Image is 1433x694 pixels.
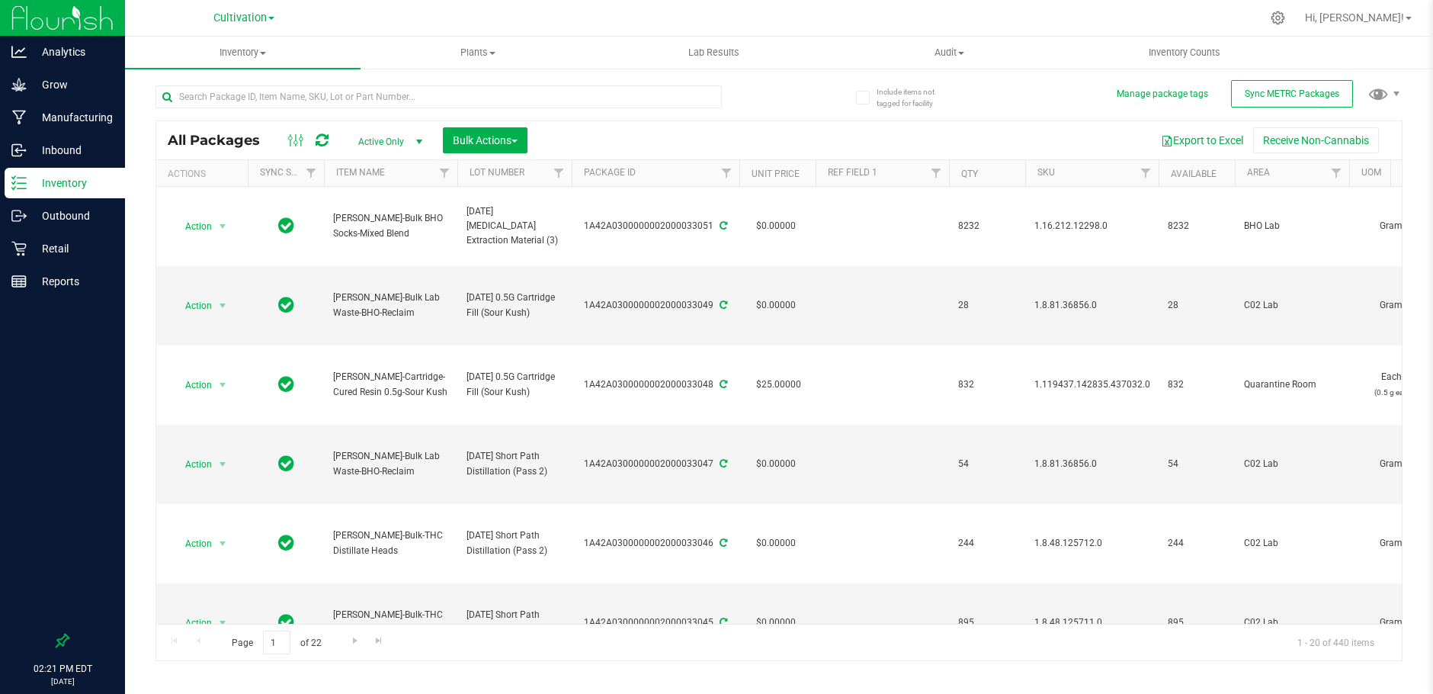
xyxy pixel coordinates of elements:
[1168,219,1226,233] span: 8232
[749,532,803,554] span: $0.00000
[278,453,294,474] span: In Sync
[749,215,803,237] span: $0.00000
[11,110,27,125] inline-svg: Manufacturing
[11,44,27,59] inline-svg: Analytics
[714,160,739,186] a: Filter
[1358,298,1424,313] span: Gram
[1034,378,1150,392] span: 1.119437.142835.437032.0
[168,169,242,179] div: Actions
[278,374,294,395] span: In Sync
[27,43,118,61] p: Analytics
[547,160,572,186] a: Filter
[749,453,803,475] span: $0.00000
[172,454,213,475] span: Action
[717,220,727,231] span: Sync from Compliance System
[1034,298,1149,313] span: 1.8.81.36856.0
[213,612,232,634] span: select
[15,572,61,618] iframe: Resource center
[668,46,760,59] span: Lab Results
[466,291,563,320] span: [DATE] 0.5G Cartridge Fill (Sour Kush)
[7,662,118,676] p: 02:21 PM EDT
[1244,378,1340,392] span: Quarantine Room
[749,374,809,396] span: $25.00000
[27,141,118,159] p: Inbound
[1168,298,1226,313] span: 28
[11,208,27,223] inline-svg: Outbound
[333,291,448,320] span: [PERSON_NAME]-Bulk Lab Waste-BHO-Reclaim
[1358,615,1424,630] span: Gram
[1268,11,1287,25] div: Manage settings
[1244,457,1340,471] span: C02 Lab
[466,449,563,478] span: [DATE] Short Path Distillation (Pass 2)
[1244,615,1340,630] span: C02 Lab
[470,167,524,178] a: Lot Number
[828,167,877,178] a: Ref Field 1
[368,631,390,651] a: Go to the last page
[333,608,448,637] span: [PERSON_NAME]-Bulk-THC Distillate
[172,533,213,554] span: Action
[453,134,518,146] span: Bulk Actions
[1358,457,1424,471] span: Gram
[717,617,727,628] span: Sync from Compliance System
[278,612,294,633] span: In Sync
[1324,160,1349,186] a: Filter
[213,11,267,24] span: Cultivation
[263,631,290,654] input: 1
[361,37,596,69] a: Plants
[1247,167,1270,178] a: Area
[832,37,1067,69] a: Audit
[27,239,118,258] p: Retail
[1358,219,1424,233] span: Gram
[333,449,448,478] span: [PERSON_NAME]-Bulk Lab Waste-BHO-Reclaim
[1285,631,1387,654] span: 1 - 20 of 440 items
[55,633,70,648] label: Pin the sidebar to full width on large screens
[1358,385,1424,400] p: (0.5 g ea.)
[958,457,1016,471] span: 54
[466,608,563,637] span: [DATE] Short Path Distillation (Pass 2)
[1151,127,1253,153] button: Export to Excel
[1128,46,1241,59] span: Inventory Counts
[278,215,294,236] span: In Sync
[569,457,742,471] div: 1A42A0300000002000033047
[1168,457,1226,471] span: 54
[832,46,1066,59] span: Audit
[596,37,832,69] a: Lab Results
[299,160,324,186] a: Filter
[958,536,1016,551] span: 244
[1034,615,1149,630] span: 1.8.48.125711.0
[361,46,595,59] span: Plants
[1168,615,1226,630] span: 895
[1034,219,1149,233] span: 1.16.212.12298.0
[1253,127,1379,153] button: Receive Non-Cannabis
[1358,536,1424,551] span: Gram
[958,298,1016,313] span: 28
[11,274,27,289] inline-svg: Reports
[958,615,1016,630] span: 895
[569,536,742,551] div: 1A42A0300000002000033046
[569,298,742,313] div: 1A42A0300000002000033049
[1034,457,1149,471] span: 1.8.81.36856.0
[752,169,800,179] a: Unit Price
[27,207,118,225] p: Outbound
[172,216,213,237] span: Action
[466,204,563,249] span: [DATE] [MEDICAL_DATA] Extraction Material (3)
[924,160,949,186] a: Filter
[569,219,742,233] div: 1A42A0300000002000033051
[27,76,118,94] p: Grow
[336,167,385,178] a: Item Name
[1168,378,1226,392] span: 832
[1244,219,1340,233] span: BHO Lab
[213,533,232,554] span: select
[213,216,232,237] span: select
[11,143,27,158] inline-svg: Inbound
[125,46,361,59] span: Inventory
[27,174,118,192] p: Inventory
[278,294,294,316] span: In Sync
[443,127,527,153] button: Bulk Actions
[278,532,294,554] span: In Sync
[466,370,563,399] span: [DATE] 0.5G Cartridge Fill (Sour Kush)
[168,132,275,149] span: All Packages
[1168,536,1226,551] span: 244
[1305,11,1404,24] span: Hi, [PERSON_NAME]!
[172,374,213,396] span: Action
